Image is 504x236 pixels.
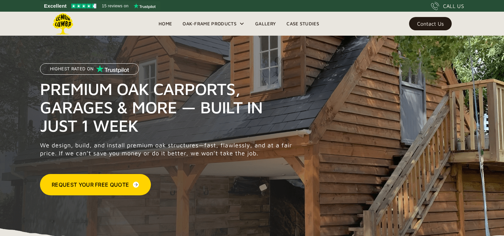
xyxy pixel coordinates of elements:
p: We design, build, and install premium oak structures—fast, flawlessly, and at a fair price. If we... [40,141,296,157]
span: Excellent [44,2,67,10]
div: CALL US [443,2,464,10]
a: Request Your Free Quote [40,174,151,195]
a: Highest Rated on [40,63,139,80]
a: Case Studies [281,19,324,29]
h1: Premium Oak Carports, Garages & More — Built in Just 1 Week [40,80,296,135]
div: Request Your Free Quote [52,181,129,189]
p: Highest Rated on [50,67,94,71]
div: Oak-Frame Products [177,12,250,36]
a: CALL US [431,2,464,10]
span: 15 reviews on [102,2,129,10]
img: Trustpilot 4.5 stars [71,4,96,8]
a: Home [153,19,177,29]
a: See Lemon Lumba reviews on Trustpilot [40,1,160,11]
a: Gallery [250,19,281,29]
a: Contact Us [409,17,452,30]
div: Contact Us [417,21,444,26]
img: Trustpilot logo [134,3,156,9]
div: Oak-Frame Products [183,20,237,28]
